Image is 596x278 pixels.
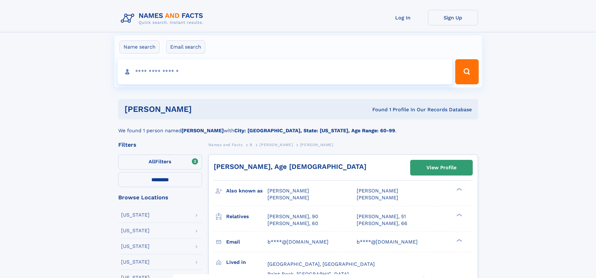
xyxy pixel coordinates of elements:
[118,195,202,200] div: Browse Locations
[455,187,462,191] div: ❯
[357,188,398,194] span: [PERSON_NAME]
[121,212,150,218] div: [US_STATE]
[214,163,366,170] a: [PERSON_NAME], Age [DEMOGRAPHIC_DATA]
[259,143,293,147] span: [PERSON_NAME]
[121,228,150,233] div: [US_STATE]
[208,141,243,149] a: Names and Facts
[121,244,150,249] div: [US_STATE]
[357,213,406,220] a: [PERSON_NAME], 51
[226,211,267,222] h3: Relatives
[267,271,349,277] span: Paint Rock, [GEOGRAPHIC_DATA]
[149,159,155,165] span: All
[121,260,150,265] div: [US_STATE]
[120,40,160,54] label: Name search
[181,128,224,134] b: [PERSON_NAME]
[226,257,267,268] h3: Lived in
[234,128,395,134] b: City: [GEOGRAPHIC_DATA], State: [US_STATE], Age Range: 60-99
[267,261,375,267] span: [GEOGRAPHIC_DATA], [GEOGRAPHIC_DATA]
[455,59,478,84] button: Search Button
[118,142,202,148] div: Filters
[267,220,318,227] a: [PERSON_NAME], 60
[267,213,318,220] a: [PERSON_NAME], 90
[259,141,293,149] a: [PERSON_NAME]
[118,10,208,27] img: Logo Names and Facts
[426,160,456,175] div: View Profile
[267,188,309,194] span: [PERSON_NAME]
[118,119,478,134] div: We found 1 person named with .
[267,195,309,201] span: [PERSON_NAME]
[428,10,478,25] a: Sign Up
[357,220,407,227] a: [PERSON_NAME], 66
[378,10,428,25] a: Log In
[300,143,334,147] span: [PERSON_NAME]
[118,59,453,84] input: search input
[282,106,472,113] div: Found 1 Profile In Our Records Database
[410,160,472,175] a: View Profile
[455,213,462,217] div: ❯
[118,155,202,170] label: Filters
[250,141,252,149] a: B
[166,40,205,54] label: Email search
[226,186,267,196] h3: Also known as
[250,143,252,147] span: B
[455,238,462,242] div: ❯
[357,195,398,201] span: [PERSON_NAME]
[125,105,282,113] h1: [PERSON_NAME]
[226,237,267,247] h3: Email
